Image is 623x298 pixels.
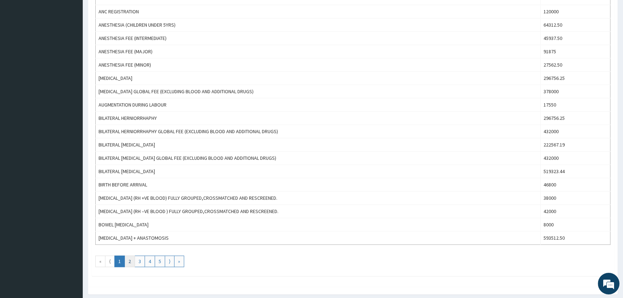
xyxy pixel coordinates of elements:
div: Chat with us now [37,40,121,50]
a: Go to page number 3 [135,256,145,267]
td: 519323.44 [541,165,610,178]
td: 296756.25 [541,72,610,85]
td: AUGMENTATION DURING LABOUR [96,98,541,112]
td: 45937.50 [541,32,610,45]
a: Go to previous page [105,256,115,267]
td: [MEDICAL_DATA] GLOBAL FEE (EXCLUDING BLOOD AND ADDITIONAL DRUGS) [96,85,541,98]
td: 378000 [541,85,610,98]
td: ANESTHESIA FEE (INTERMEDIATE) [96,32,541,45]
td: 17550 [541,98,610,112]
a: Go to page number 1 [114,256,125,267]
td: 593512.50 [541,231,610,245]
td: BILATERAL [MEDICAL_DATA] GLOBAL FEE (EXCLUDING BLOOD AND ADDITIONAL DRUGS) [96,152,541,165]
td: 120000 [541,5,610,18]
td: 432000 [541,152,610,165]
a: Go to next page [165,256,174,267]
td: 432000 [541,125,610,138]
td: ANESTHESIA (CHILDREN UNDER 5YRS) [96,18,541,32]
td: ANESTHESIA FEE (MAJOR) [96,45,541,58]
td: ANC REGISTRATION [96,5,541,18]
a: Go to page number 5 [155,256,165,267]
td: [MEDICAL_DATA] [96,72,541,85]
td: [MEDICAL_DATA] (RH –VE BLOOD ) FULLY GROUPED,CROSSMATCHED AND RESCREENED. [96,205,541,218]
td: 38000 [541,191,610,205]
td: 64312.50 [541,18,610,32]
td: BIRTH BEFORE ARRIVAL [96,178,541,191]
td: ANESTHESIA FEE (MINOR) [96,58,541,72]
td: BILATERAL [MEDICAL_DATA] [96,138,541,152]
td: BILATERAL HERNIORRHAPHY GLOBAL FEE (EXCLUDING BLOOD AND ADDITIONAL DRUGS) [96,125,541,138]
div: Minimize live chat window [118,4,135,21]
a: Go to first page [95,256,105,267]
a: Go to page number 2 [124,256,135,267]
td: [MEDICAL_DATA] (RH +VE BLOOD) FULLY GROUPED,CROSSMATCHED AND RESCREENED. [96,191,541,205]
td: 8000 [541,218,610,231]
td: BILATERAL [MEDICAL_DATA] [96,165,541,178]
td: [MEDICAL_DATA] + ANASTOMOSIS [96,231,541,245]
td: 296756.25 [541,112,610,125]
span: We're online! [42,91,99,163]
img: d_794563401_company_1708531726252_794563401 [13,36,29,54]
td: 46800 [541,178,610,191]
td: 42000 [541,205,610,218]
td: BILATERAL HERNIORRHAPHY [96,112,541,125]
a: Go to last page [174,256,184,267]
td: BOWEL [MEDICAL_DATA] [96,218,541,231]
td: 27562.50 [541,58,610,72]
a: Go to page number 4 [145,256,155,267]
td: 222567.19 [541,138,610,152]
td: 91875 [541,45,610,58]
textarea: Type your message and hit 'Enter' [4,197,137,222]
